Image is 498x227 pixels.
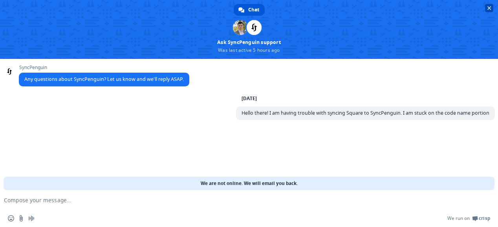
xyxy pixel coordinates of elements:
span: Crisp [479,215,490,222]
textarea: Compose your message... [4,197,469,204]
span: Chat [248,4,259,16]
span: Close chat [485,4,493,12]
span: Any questions about SyncPenguin? Let us know and we'll reply ASAP. [24,76,184,82]
div: Chat [234,4,265,16]
span: Send a file [18,215,24,222]
span: Insert an emoji [8,215,14,222]
span: We are not online. We will email you back. [201,177,298,190]
div: [DATE] [242,96,257,101]
span: Audio message [28,215,35,222]
span: SyncPenguin [19,65,189,70]
a: We run onCrisp [447,215,490,222]
span: Hello there! I am having trouble with syncing Square to SyncPenguin. I am stuck on the code name ... [242,110,489,116]
span: We run on [447,215,470,222]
